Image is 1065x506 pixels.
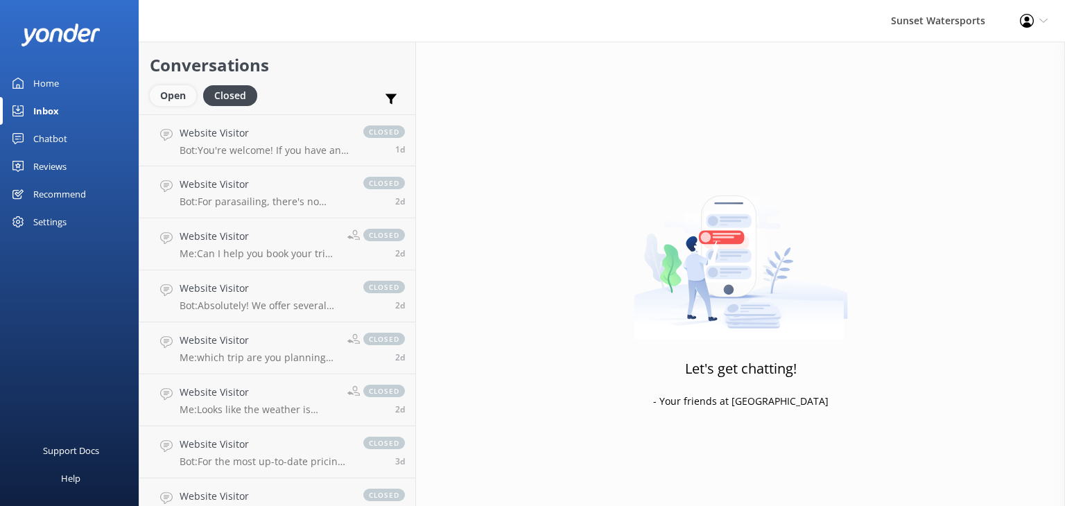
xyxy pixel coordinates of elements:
h4: Website Visitor [180,437,349,452]
span: Sep 25 2025 01:56pm (UTC -05:00) America/Cancun [395,195,405,207]
a: Website VisitorMe:Looks like the weather is great all week! Only unavailable date is going to be ... [139,374,415,426]
p: Me: Can I help you book your trip [DATE]? [180,247,337,260]
div: Inbox [33,97,59,125]
div: Home [33,69,59,97]
div: Support Docs [43,437,99,464]
p: - Your friends at [GEOGRAPHIC_DATA] [653,394,829,409]
div: Help [61,464,80,492]
h4: Website Visitor [180,489,349,504]
p: Bot: You're welcome! If you have any more questions, feel free to ask. Enjoy your day! [180,144,349,157]
a: Closed [203,87,264,103]
h4: Website Visitor [180,177,349,192]
h2: Conversations [150,52,405,78]
span: Sep 25 2025 01:40am (UTC -05:00) America/Cancun [395,455,405,467]
span: Sep 25 2025 01:34pm (UTC -05:00) America/Cancun [395,247,405,259]
a: Website VisitorBot:For parasailing, there's no specific weight requirement for children, but the ... [139,166,415,218]
span: closed [363,333,405,345]
img: yonder-white-logo.png [21,24,101,46]
div: Recommend [33,180,86,208]
span: closed [363,229,405,241]
h3: Let's get chatting! [685,358,797,380]
p: Bot: For the most up-to-date pricing for individual tours, please visit our booking page at [URL]... [180,455,349,468]
div: Settings [33,208,67,236]
span: closed [363,489,405,501]
h4: Website Visitor [180,229,337,244]
span: closed [363,437,405,449]
span: closed [363,385,405,397]
span: Sep 25 2025 01:10pm (UTC -05:00) America/Cancun [395,299,405,311]
h4: Website Visitor [180,385,337,400]
span: closed [363,177,405,189]
a: Website VisitorBot:You're welcome! If you have any more questions, feel free to ask. Enjoy your d... [139,114,415,166]
span: closed [363,281,405,293]
img: artwork of a man stealing a conversation from at giant smartphone [634,166,848,340]
a: Website VisitorBot:For the most up-to-date pricing for individual tours, please visit our booking... [139,426,415,478]
span: Sep 25 2025 08:23am (UTC -05:00) America/Cancun [395,403,405,415]
h4: Website Visitor [180,333,337,348]
a: Open [150,87,203,103]
span: Sep 26 2025 11:06am (UTC -05:00) America/Cancun [395,143,405,155]
div: Reviews [33,152,67,180]
p: Bot: Absolutely! We offer several money-saving combo packages that include popular activities lik... [180,299,349,312]
span: Sep 25 2025 12:03pm (UTC -05:00) America/Cancun [395,351,405,363]
div: Closed [203,85,257,106]
a: Website VisitorMe:Can I help you book your trip [DATE]?closed2d [139,218,415,270]
p: Bot: For parasailing, there's no specific weight requirement for children, but the combined maxim... [180,195,349,208]
span: closed [363,125,405,138]
a: Website VisitorMe:which trip are you planning to do?closed2d [139,322,415,374]
a: Website VisitorBot:Absolutely! We offer several money-saving combo packages that include popular ... [139,270,415,322]
div: Open [150,85,196,106]
h4: Website Visitor [180,125,349,141]
h4: Website Visitor [180,281,349,296]
div: Chatbot [33,125,67,152]
p: Me: which trip are you planning to do? [180,351,337,364]
p: Me: Looks like the weather is great all week! Only unavailable date is going to be [DATE] but any... [180,403,337,416]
